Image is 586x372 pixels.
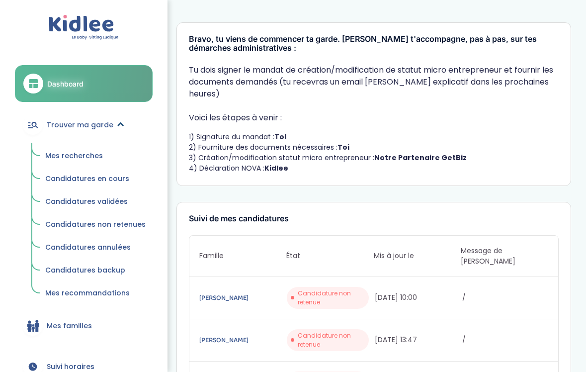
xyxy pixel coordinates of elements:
span: Mes familles [47,321,92,331]
span: Dashboard [47,79,84,89]
img: logo.svg [49,15,119,40]
span: [DATE] 10:00 [375,292,461,303]
span: Trouver ma garde [47,120,113,130]
span: Candidature non retenue [298,289,365,307]
a: Mes recherches [38,147,153,166]
span: Candidatures validées [45,196,128,206]
span: Candidatures en cours [45,174,129,184]
span: Candidatures non retenues [45,219,146,229]
a: [PERSON_NAME] [199,292,285,303]
span: Candidatures backup [45,265,125,275]
a: Candidatures annulées [38,238,153,257]
li: 1) Signature du mandat : [189,132,559,142]
a: Dashboard [15,65,153,102]
span: Suivi horaires [47,362,94,372]
a: Trouver ma garde [15,107,153,143]
strong: Toi [274,132,286,142]
span: Mis à jour le [374,251,461,261]
span: [DATE] 13:47 [375,335,461,345]
li: 2) Fourniture des documents nécessaires : [189,142,559,153]
a: Candidatures en cours [38,170,153,188]
span: Famille [199,251,287,261]
span: Message de [PERSON_NAME] [461,246,548,267]
span: Mes recherches [45,151,103,161]
strong: Kidlee [264,163,288,173]
li: 4) Déclaration NOVA : [189,163,559,174]
a: [PERSON_NAME] [199,335,285,346]
strong: Toi [337,142,349,152]
span: / [462,292,548,303]
a: Mes recommandations [38,284,153,303]
a: Mes familles [15,308,153,344]
h3: Suivi de mes candidatures [189,214,559,223]
strong: Notre Partenaire GetBiz [374,153,467,163]
li: 3) Création/modification statut micro entrepreneur : [189,153,559,163]
a: Candidatures validées [38,192,153,211]
p: Voici les étapes à venir : [189,112,559,124]
a: Candidatures non retenues [38,215,153,234]
h3: Bravo, tu viens de commencer ta garde. [PERSON_NAME] t'accompagne, pas à pas, sur tes démarches a... [189,35,559,52]
span: Candidatures annulées [45,242,131,252]
span: Candidature non retenue [298,331,365,349]
p: Tu dois signer le mandat de création/modification de statut micro entrepreneur et fournir les doc... [189,64,559,100]
span: / [462,335,548,345]
a: Candidatures backup [38,261,153,280]
span: État [286,251,374,261]
span: Mes recommandations [45,288,130,298]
